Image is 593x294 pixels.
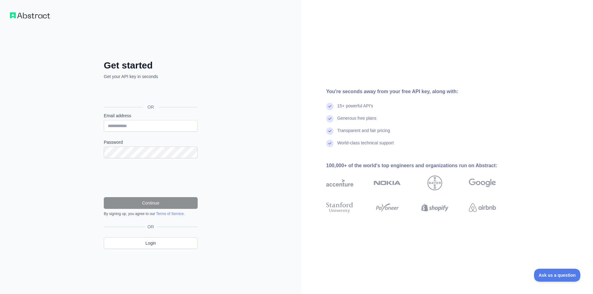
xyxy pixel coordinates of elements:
[337,140,394,152] div: World-class technical support
[326,115,334,122] img: check mark
[326,162,516,169] div: 100,000+ of the world's top engineers and organizations run on Abstract:
[326,140,334,147] img: check mark
[427,176,442,190] img: bayer
[104,113,198,119] label: Email address
[337,103,373,115] div: 15+ powerful API's
[104,211,198,216] div: By signing up, you agree to our .
[421,201,448,214] img: shopify
[143,104,159,110] span: OR
[145,224,157,230] span: OR
[104,197,198,209] button: Continue
[104,237,198,249] a: Login
[104,139,198,145] label: Password
[104,60,198,71] h2: Get started
[469,201,496,214] img: airbnb
[10,12,50,19] img: Workflow
[104,166,198,190] iframe: reCAPTCHA
[337,127,390,140] div: Transparent and fair pricing
[156,212,183,216] a: Terms of Service
[534,269,581,282] iframe: Toggle Customer Support
[469,176,496,190] img: google
[104,73,198,80] p: Get your API key in seconds
[374,176,401,190] img: nokia
[326,176,353,190] img: accenture
[374,201,401,214] img: payoneer
[326,103,334,110] img: check mark
[326,127,334,135] img: check mark
[326,88,516,95] div: You're seconds away from your free API key, along with:
[101,86,200,100] iframe: Sign in with Google Button
[326,201,353,214] img: stanford university
[337,115,376,127] div: Generous free plans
